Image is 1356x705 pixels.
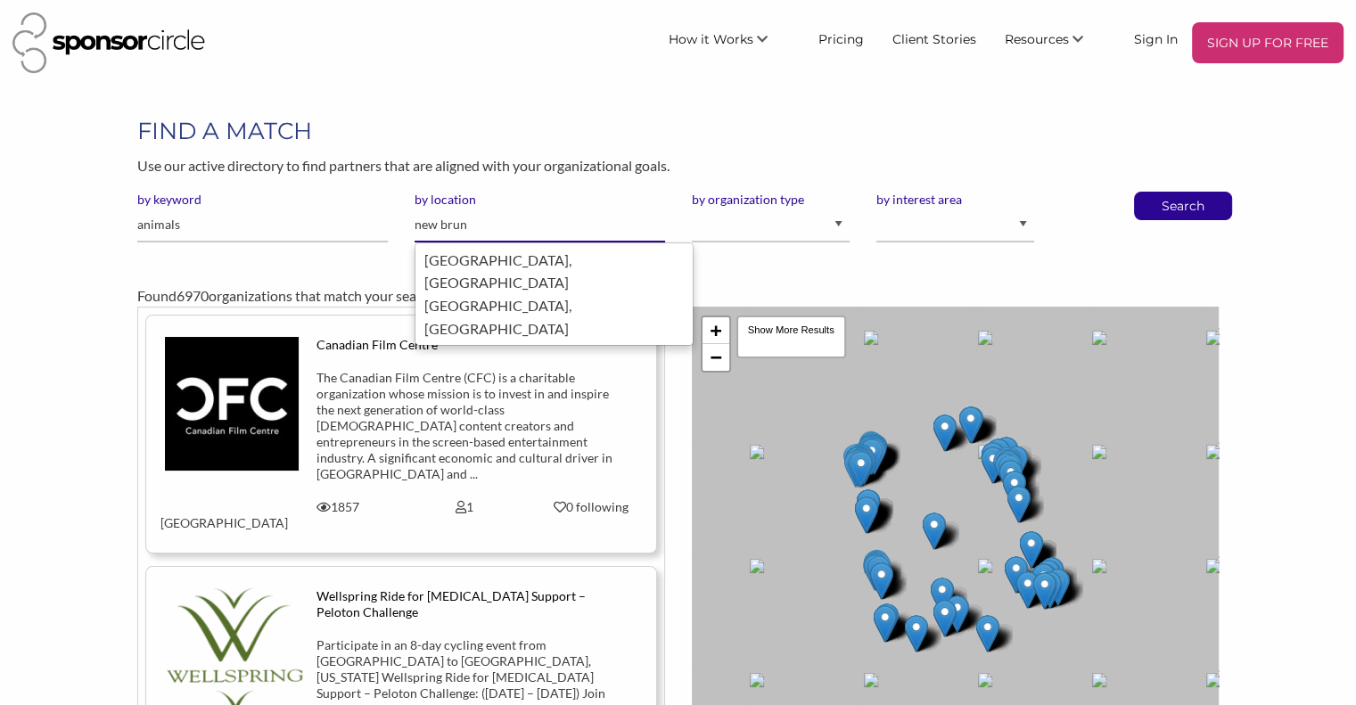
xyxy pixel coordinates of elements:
[876,192,1034,208] label: by interest area
[415,192,665,208] label: by location
[878,22,990,54] a: Client Stories
[1154,193,1212,219] button: Search
[147,499,274,531] div: [GEOGRAPHIC_DATA]
[137,208,388,242] input: Please enter one or more keywords
[736,316,846,358] div: Show More Results
[541,499,641,515] div: 0 following
[165,337,299,471] img: tys7ftntgowgismeyatu
[1005,31,1069,47] span: Resources
[692,192,850,208] label: by organization type
[990,22,1120,63] li: Resources
[424,249,684,294] div: [GEOGRAPHIC_DATA], [GEOGRAPHIC_DATA]
[316,370,612,482] div: The Canadian Film Centre (CFC) is a charitable organization whose mission is to invest in and ins...
[177,287,209,304] span: 6970
[804,22,878,54] a: Pricing
[669,31,753,47] span: How it Works
[316,337,612,353] div: Canadian Film Centre
[1199,29,1336,56] p: SIGN UP FOR FREE
[654,22,804,63] li: How it Works
[137,115,1219,147] h1: FIND A MATCH
[137,285,1219,307] div: Found organizations that match your search terms
[12,12,205,73] img: Sponsor Circle Logo
[275,499,401,515] div: 1857
[1120,22,1192,54] a: Sign In
[703,344,729,371] a: Zoom out
[160,337,641,531] a: Canadian Film Centre The Canadian Film Centre (CFC) is a charitable organization whose mission is...
[137,154,1219,177] p: Use our active directory to find partners that are aligned with your organizational goals.
[137,192,388,208] label: by keyword
[316,588,612,620] div: Wellspring Ride for [MEDICAL_DATA] Support – Peloton Challenge
[424,294,684,340] div: [GEOGRAPHIC_DATA], [GEOGRAPHIC_DATA]
[401,499,528,515] div: 1
[703,317,729,344] a: Zoom in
